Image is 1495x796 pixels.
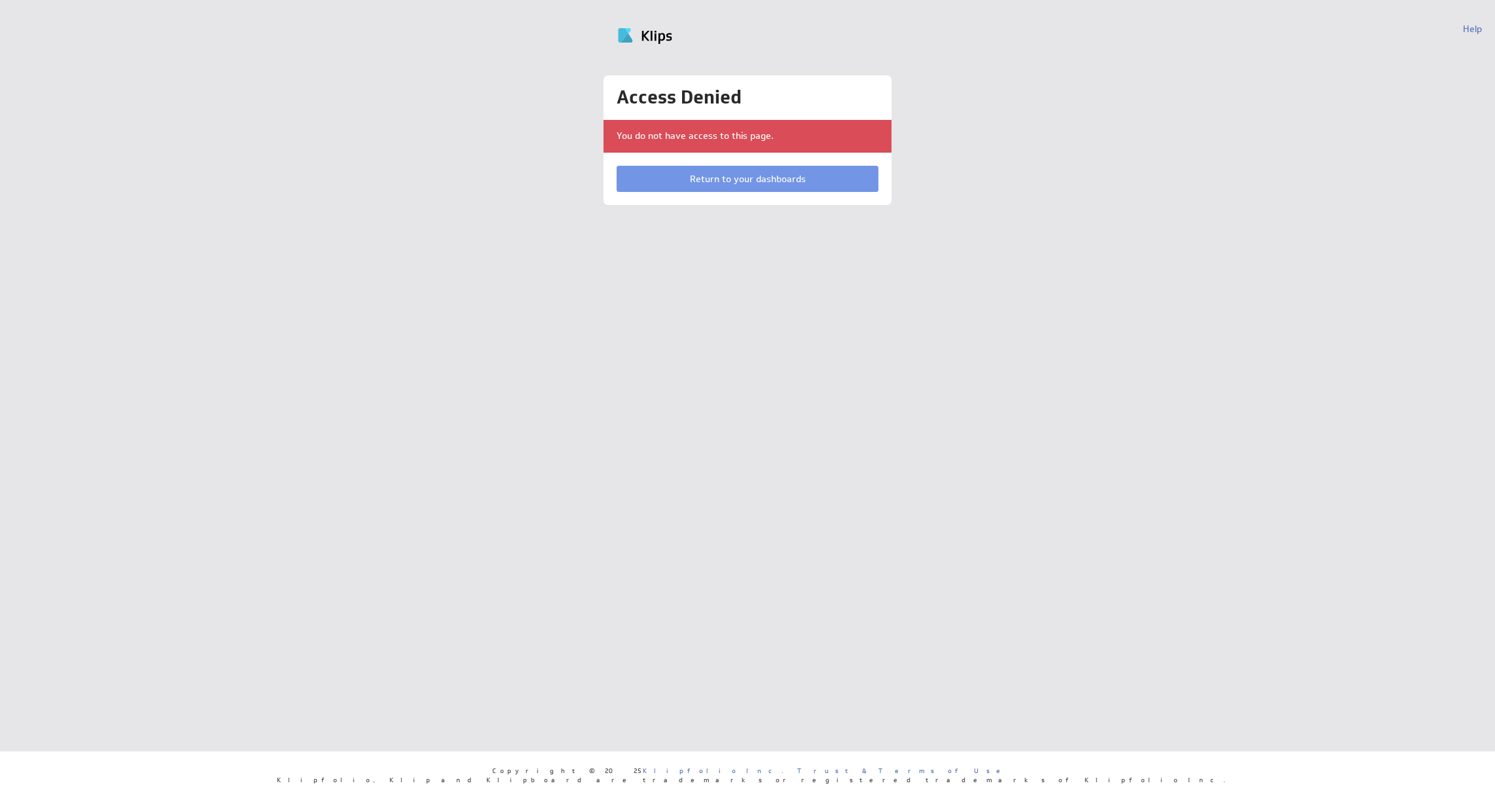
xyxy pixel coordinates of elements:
img: Klipfolio klips logo [617,23,732,53]
p: You do not have access to this page. [617,130,878,143]
a: Return to your dashboards [617,166,878,192]
span: Klipfolio, Klip and Klipboard are trademarks or registered trademarks of Klipfolio Inc. [277,776,1225,783]
a: Klipfolio Inc. [643,766,784,775]
span: Copyright © 2025 [492,767,784,774]
a: Help [1463,23,1482,35]
h1: Access Denied [617,88,878,107]
a: Trust & Terms of Use [797,766,1009,775]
